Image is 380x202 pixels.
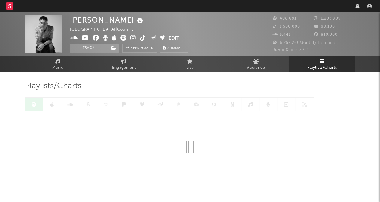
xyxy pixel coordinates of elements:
a: Benchmark [122,44,157,53]
span: 5,441 [273,33,291,37]
div: [PERSON_NAME] [70,15,144,25]
span: Music [52,64,63,71]
span: Summary [167,47,185,50]
span: Jump Score: 79.2 [273,48,308,52]
button: Edit [169,35,179,42]
span: 6,257,260 Monthly Listeners [273,41,336,45]
span: Audience [247,64,265,71]
span: 88,100 [314,25,335,29]
div: [GEOGRAPHIC_DATA] | Country [70,26,141,33]
span: 1,500,000 [273,25,300,29]
button: Summary [160,44,188,53]
span: Playlists/Charts [307,64,337,71]
a: Audience [223,56,289,72]
a: Engagement [91,56,157,72]
span: Playlists/Charts [25,83,81,90]
span: 810,000 [314,33,338,37]
span: Benchmark [131,45,154,52]
a: Playlists/Charts [289,56,355,72]
span: 1,203,909 [314,17,341,20]
a: Music [25,56,91,72]
span: Live [186,64,194,71]
span: Engagement [112,64,136,71]
button: Track [70,44,108,53]
a: Live [157,56,223,72]
span: 408,681 [273,17,296,20]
